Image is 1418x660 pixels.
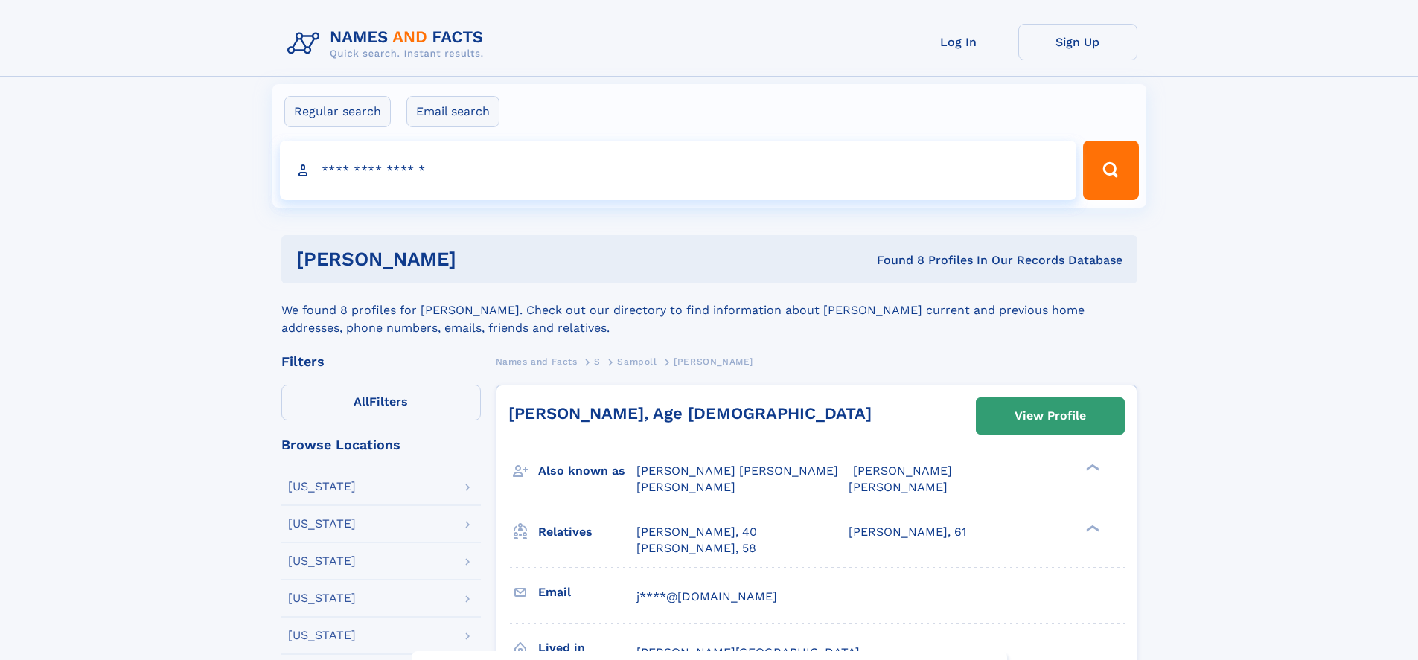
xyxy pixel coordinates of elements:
[288,592,356,604] div: [US_STATE]
[280,141,1077,200] input: search input
[899,24,1018,60] a: Log In
[636,480,735,494] span: [PERSON_NAME]
[674,356,753,367] span: [PERSON_NAME]
[853,464,952,478] span: [PERSON_NAME]
[538,458,636,484] h3: Also known as
[636,464,838,478] span: [PERSON_NAME] [PERSON_NAME]
[666,252,1122,269] div: Found 8 Profiles In Our Records Database
[281,438,481,452] div: Browse Locations
[538,519,636,545] h3: Relatives
[977,398,1124,434] a: View Profile
[288,555,356,567] div: [US_STATE]
[288,629,356,641] div: [US_STATE]
[281,355,481,368] div: Filters
[636,645,860,659] span: [PERSON_NAME][GEOGRAPHIC_DATA]
[1082,463,1100,472] div: ❯
[1015,399,1086,433] div: View Profile
[281,24,496,64] img: Logo Names and Facts
[496,352,578,371] a: Names and Facts
[281,283,1137,337] div: We found 8 profiles for [PERSON_NAME]. Check out our directory to find information about [PERSON_...
[849,524,966,540] a: [PERSON_NAME], 61
[284,96,391,127] label: Regular search
[354,394,369,409] span: All
[594,352,601,371] a: S
[406,96,499,127] label: Email search
[1018,24,1137,60] a: Sign Up
[296,250,667,269] h1: [PERSON_NAME]
[636,524,757,540] a: [PERSON_NAME], 40
[1083,141,1138,200] button: Search Button
[636,540,756,557] a: [PERSON_NAME], 58
[508,404,872,423] a: [PERSON_NAME], Age [DEMOGRAPHIC_DATA]
[849,480,948,494] span: [PERSON_NAME]
[281,385,481,420] label: Filters
[538,580,636,605] h3: Email
[1082,523,1100,533] div: ❯
[288,518,356,530] div: [US_STATE]
[617,356,657,367] span: Sampoll
[594,356,601,367] span: S
[288,481,356,493] div: [US_STATE]
[617,352,657,371] a: Sampoll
